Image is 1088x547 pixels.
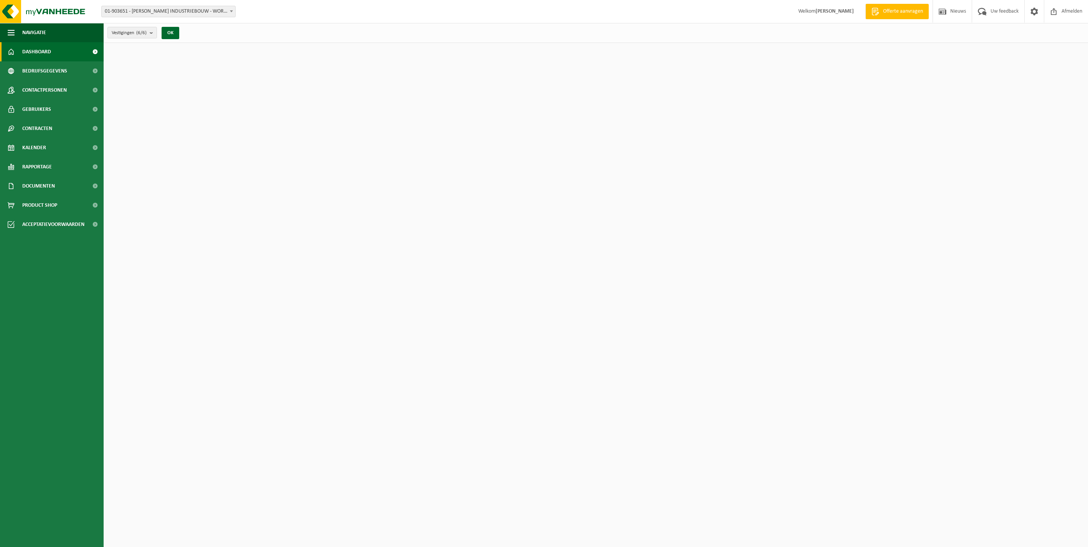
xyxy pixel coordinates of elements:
span: Documenten [22,176,55,196]
strong: [PERSON_NAME] [816,8,854,14]
span: Bedrijfsgegevens [22,61,67,81]
span: Acceptatievoorwaarden [22,215,84,234]
span: 01-903651 - WILLY NAESSENS INDUSTRIEBOUW - WORTEGEM-PETEGEM [101,6,236,17]
span: 01-903651 - WILLY NAESSENS INDUSTRIEBOUW - WORTEGEM-PETEGEM [102,6,235,17]
span: Navigatie [22,23,46,42]
count: (6/6) [136,30,147,35]
button: Vestigingen(6/6) [107,27,157,38]
span: Vestigingen [112,27,147,39]
span: Contactpersonen [22,81,67,100]
span: Offerte aanvragen [881,8,925,15]
span: Product Shop [22,196,57,215]
span: Gebruikers [22,100,51,119]
span: Kalender [22,138,46,157]
button: OK [162,27,179,39]
span: Dashboard [22,42,51,61]
a: Offerte aanvragen [865,4,929,19]
span: Rapportage [22,157,52,176]
span: Contracten [22,119,52,138]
